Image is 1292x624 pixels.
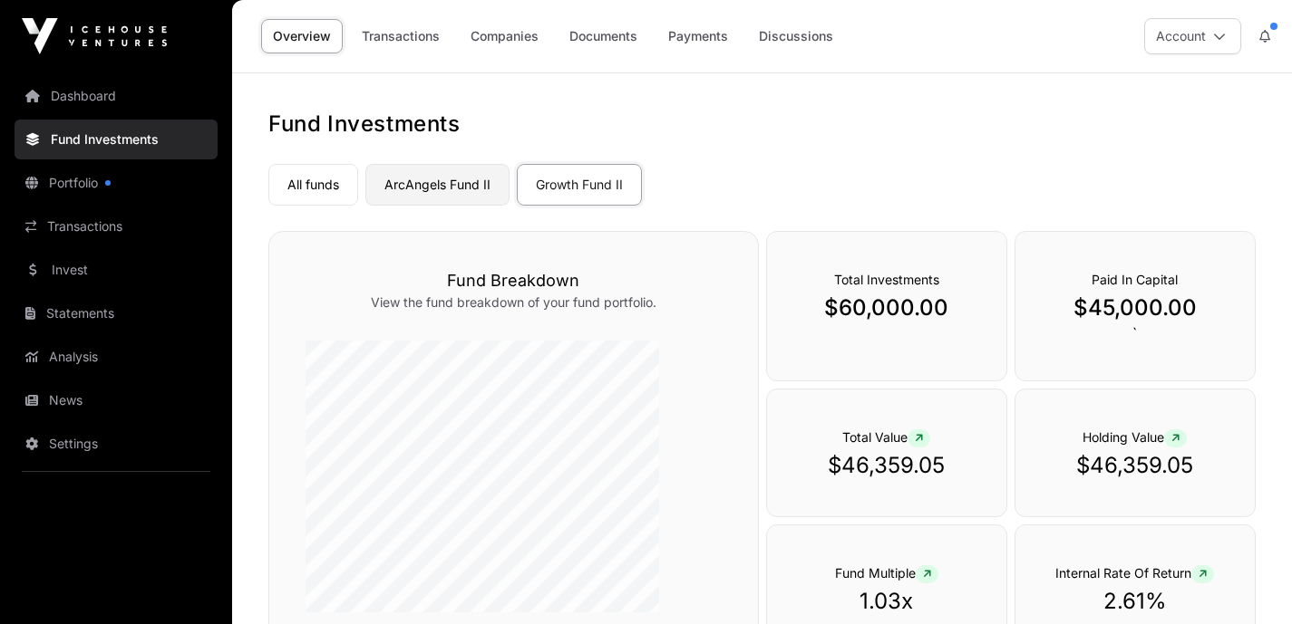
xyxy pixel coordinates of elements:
a: Transactions [350,19,452,53]
span: Paid In Capital [1092,272,1178,287]
span: Total Value [842,429,930,445]
a: All funds [268,164,358,206]
p: $46,359.05 [803,451,970,480]
a: Invest [15,250,218,290]
div: ` [1015,231,1256,381]
button: Account [1144,18,1241,54]
a: Documents [558,19,649,53]
p: $60,000.00 [803,293,970,322]
span: Holding Value [1083,429,1187,445]
a: Overview [261,19,343,53]
span: Total Investments [834,272,939,287]
a: Statements [15,293,218,333]
p: View the fund breakdown of your fund portfolio. [306,293,722,312]
img: Icehouse Ventures Logo [22,18,167,54]
a: Dashboard [15,76,218,116]
iframe: Chat Widget [1201,537,1292,624]
a: Companies [459,19,550,53]
span: Fund Multiple [835,565,938,581]
p: 2.61% [1052,587,1219,616]
a: ArcAngels Fund II [365,164,510,206]
p: $45,000.00 [1052,293,1219,322]
a: Analysis [15,337,218,377]
a: Growth Fund II [517,164,642,206]
p: 1.03x [803,587,970,616]
a: News [15,380,218,420]
a: Fund Investments [15,120,218,159]
a: Transactions [15,206,218,246]
p: $46,359.05 [1052,451,1219,480]
a: Discussions [747,19,845,53]
a: Payments [656,19,740,53]
a: Portfolio [15,163,218,203]
h1: Fund Investments [268,110,1256,139]
a: Settings [15,424,218,464]
h3: Fund Breakdown [306,268,722,293]
span: Internal Rate Of Return [1055,565,1214,581]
